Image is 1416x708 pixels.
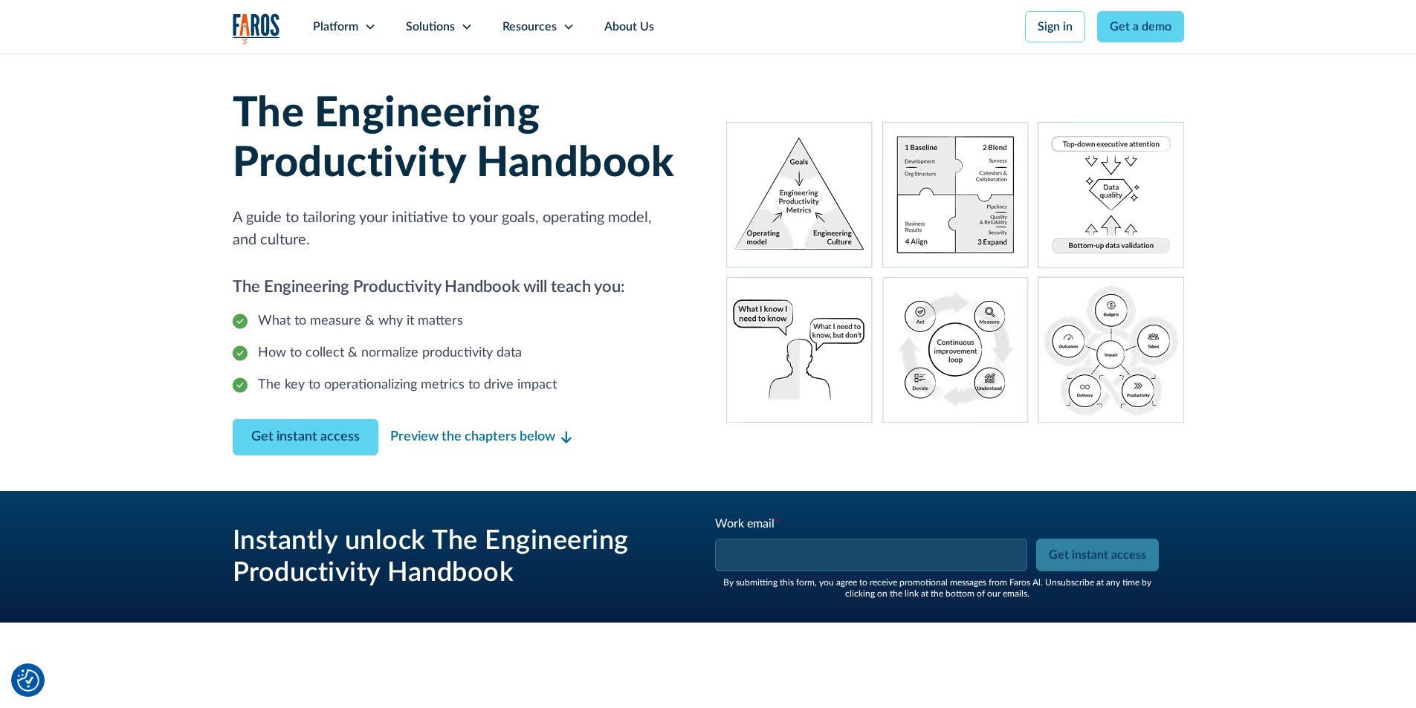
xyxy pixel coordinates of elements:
[233,13,280,44] img: Logo of the analytics and reporting company Faros.
[715,515,1030,533] div: Work email
[258,343,522,363] div: How to collect & normalize productivity data
[406,18,455,36] div: Solutions
[17,669,39,692] button: Cookie Settings
[390,427,572,447] a: Preview the chapters below
[714,577,1160,599] div: By submitting this form, you agree to receive promotional messages from Faros Al. Unsubscribe at ...
[502,18,557,36] div: Resources
[233,207,691,251] p: A guide to tailoring your initiative to your goals, operating model, and culture.
[714,515,1160,599] form: Email Form
[1097,11,1184,42] a: Get a demo
[233,13,280,44] a: home
[258,375,557,395] div: The key to operationalizing metrics to drive impact
[258,311,463,331] div: What to measure & why it matters
[233,89,691,189] h1: The Engineering Productivity Handbook
[1025,11,1085,42] a: Sign in
[313,18,358,36] div: Platform
[17,669,39,692] img: Revisit consent button
[390,427,555,447] div: Preview the chapters below
[233,275,691,299] h2: The Engineering Productivity Handbook will teach you:
[233,525,679,589] h3: Instantly unlock The Engineering Productivity Handbook
[233,419,378,455] a: Contact Modal
[1036,539,1159,571] input: Get instant access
